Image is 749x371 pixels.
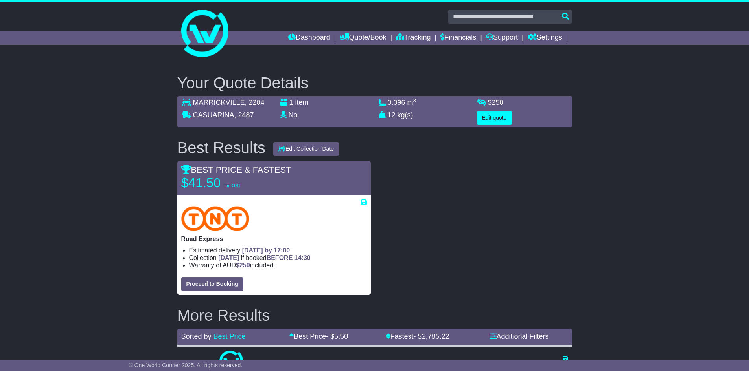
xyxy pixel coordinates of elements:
[189,254,367,261] li: Collection
[334,333,348,340] span: 5.50
[239,262,250,269] span: 250
[245,99,265,106] span: , 2204
[193,99,245,106] span: MARRICKVILLE
[413,97,416,103] sup: 3
[218,254,310,261] span: if booked
[528,31,562,45] a: Settings
[295,99,309,106] span: item
[492,99,504,106] span: 250
[486,31,518,45] a: Support
[181,165,291,175] span: BEST PRICE & FASTEST
[177,74,572,91] h2: Your Quote Details
[398,111,413,119] span: kg(s)
[388,99,405,106] span: 0.096
[189,247,367,254] li: Estimated delivery
[225,183,241,188] span: inc GST
[236,262,250,269] span: $
[181,235,367,243] p: Road Express
[181,206,250,231] img: TNT Domestic: Road Express
[422,333,449,340] span: 2,785.22
[414,333,449,340] span: - $
[340,31,386,45] a: Quote/Book
[488,99,504,106] span: $
[189,261,367,269] li: Warranty of AUD included.
[177,307,572,324] h2: More Results
[173,139,270,156] div: Best Results
[213,333,246,340] a: Best Price
[388,111,396,119] span: 12
[386,333,449,340] a: Fastest- $2,785.22
[193,111,234,119] span: CASUARINA
[294,254,311,261] span: 14:30
[289,99,293,106] span: 1
[477,111,512,125] button: Edit quote
[181,175,280,191] p: $41.50
[407,99,416,106] span: m
[396,31,431,45] a: Tracking
[234,111,254,119] span: , 2487
[181,277,243,291] button: Proceed to Booking
[289,111,298,119] span: No
[289,333,348,340] a: Best Price- $5.50
[326,333,348,340] span: - $
[181,333,212,340] span: Sorted by
[440,31,476,45] a: Financials
[218,254,239,261] span: [DATE]
[490,333,549,340] a: Additional Filters
[288,31,330,45] a: Dashboard
[242,247,290,254] span: [DATE] by 17:00
[267,254,293,261] span: BEFORE
[129,362,243,368] span: © One World Courier 2025. All rights reserved.
[273,142,339,156] button: Edit Collection Date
